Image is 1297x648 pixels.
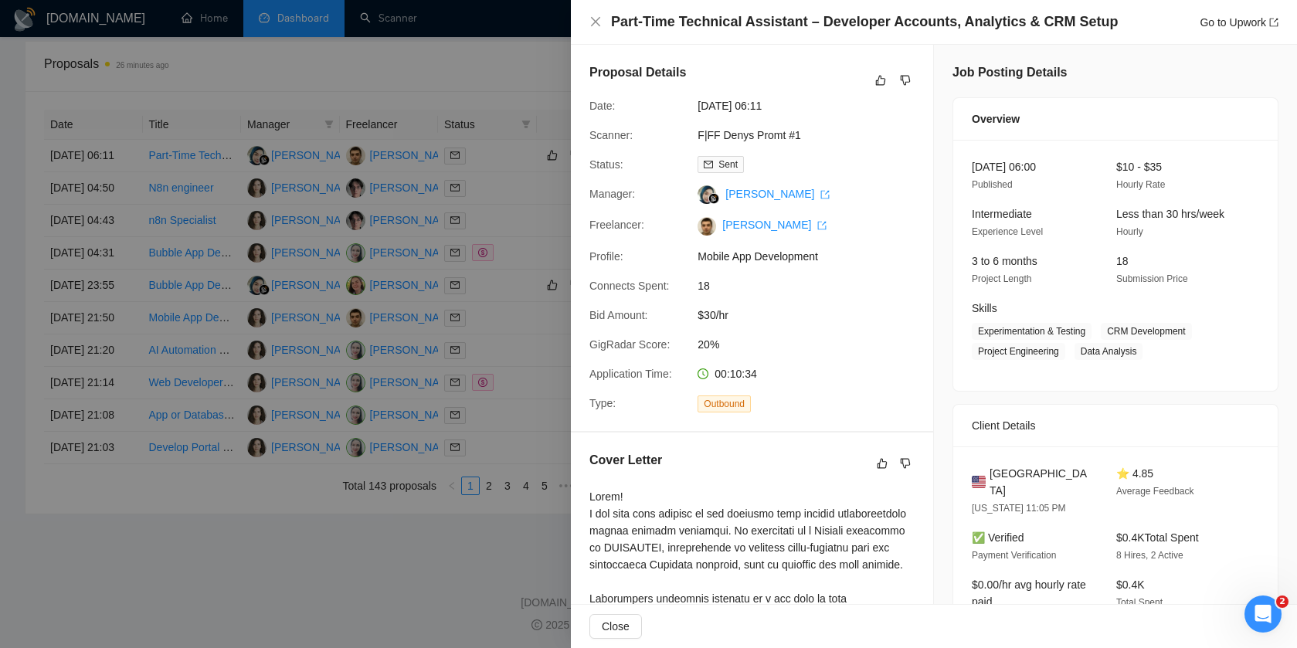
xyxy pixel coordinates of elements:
img: 🇺🇸 [972,473,986,490]
span: Application Time: [589,368,672,380]
span: Outbound [698,395,751,412]
span: ✅ Verified [972,531,1024,544]
span: Connects Spent: [589,280,670,292]
span: $0.4K Total Spent [1116,531,1199,544]
span: $0.00/hr avg hourly rate paid [972,578,1086,608]
span: ⭐ 4.85 [1116,467,1153,480]
a: Go to Upworkexport [1200,16,1278,29]
span: Payment Verification [972,550,1056,561]
img: gigradar-bm.png [708,193,719,204]
span: Bid Amount: [589,309,648,321]
span: Data Analysis [1075,343,1143,360]
span: 18 [1116,255,1129,267]
h5: Job Posting Details [952,63,1067,82]
span: Overview [972,110,1020,127]
span: CRM Development [1101,323,1191,340]
span: Hourly [1116,226,1143,237]
button: dislike [896,71,915,90]
span: $0.4K [1116,578,1145,591]
span: Project Length [972,273,1031,284]
img: c14gZxwW70ZUlxj-9je09QlSqpdzn8JhilYIZxo4_Fua7IqQdPri2NmQWHvYUJ9WAD [698,217,716,236]
iframe: Intercom live chat [1244,595,1282,633]
span: $10 - $35 [1116,161,1162,173]
span: clock-circle [698,368,708,379]
span: [DATE] 06:00 [972,161,1036,173]
span: export [1269,18,1278,27]
span: like [877,457,888,470]
span: Published [972,179,1013,190]
span: $30/hr [698,307,929,324]
span: 3 to 6 months [972,255,1037,267]
span: [US_STATE] 11:05 PM [972,503,1066,514]
a: F|FF Denys Promt #1 [698,129,801,141]
h5: Proposal Details [589,63,686,82]
span: Freelancer: [589,219,644,231]
span: dislike [900,457,911,470]
div: Client Details [972,405,1259,446]
span: export [817,221,827,230]
span: Profile: [589,250,623,263]
span: Project Engineering [972,343,1065,360]
span: 00:10:34 [715,368,757,380]
span: Total Spent [1116,597,1163,608]
span: Manager: [589,188,635,200]
span: Less than 30 hrs/week [1116,208,1224,220]
h4: Part-Time Technical Assistant – Developer Accounts, Analytics & CRM Setup [611,12,1119,32]
span: Hourly Rate [1116,179,1165,190]
span: Submission Price [1116,273,1188,284]
span: Sent [718,159,738,170]
span: Type: [589,397,616,409]
button: like [871,71,890,90]
span: mail [704,160,713,169]
span: like [875,74,886,87]
span: Intermediate [972,208,1032,220]
a: [PERSON_NAME] export [725,188,830,200]
span: 8 Hires, 2 Active [1116,550,1183,561]
span: Mobile App Development [698,248,929,265]
h5: Cover Letter [589,451,662,470]
span: Scanner: [589,129,633,141]
span: Experience Level [972,226,1043,237]
button: Close [589,614,642,639]
span: dislike [900,74,911,87]
span: Average Feedback [1116,486,1194,497]
span: Close [602,618,630,635]
button: like [873,454,891,473]
span: close [589,15,602,28]
span: [DATE] 06:11 [698,97,929,114]
button: dislike [896,454,915,473]
button: Close [589,15,602,29]
span: Date: [589,100,615,112]
span: Status: [589,158,623,171]
span: [GEOGRAPHIC_DATA] [990,465,1092,499]
span: GigRadar Score: [589,338,670,351]
span: 20% [698,336,929,353]
span: Skills [972,302,997,314]
span: export [820,190,830,199]
a: [PERSON_NAME] export [722,219,827,231]
span: 2 [1276,595,1289,608]
span: 18 [698,277,929,294]
span: Experimentation & Testing [972,323,1092,340]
